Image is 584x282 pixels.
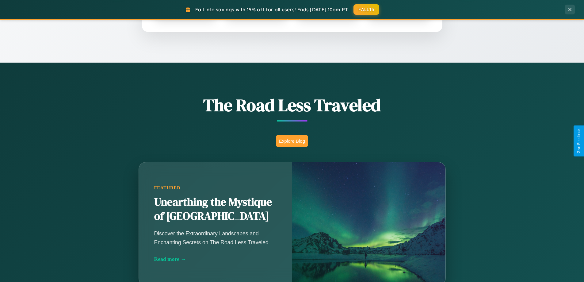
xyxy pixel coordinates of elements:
h1: The Road Less Traveled [108,93,476,117]
button: Explore Blog [276,135,308,147]
p: Discover the Extraordinary Landscapes and Enchanting Secrets on The Road Less Traveled. [154,229,277,246]
div: Give Feedback [577,129,581,153]
span: Fall into savings with 15% off for all users! Ends [DATE] 10am PT. [195,6,349,13]
div: Featured [154,185,277,191]
div: Read more → [154,256,277,262]
h2: Unearthing the Mystique of [GEOGRAPHIC_DATA] [154,195,277,223]
button: FALL15 [353,4,379,15]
